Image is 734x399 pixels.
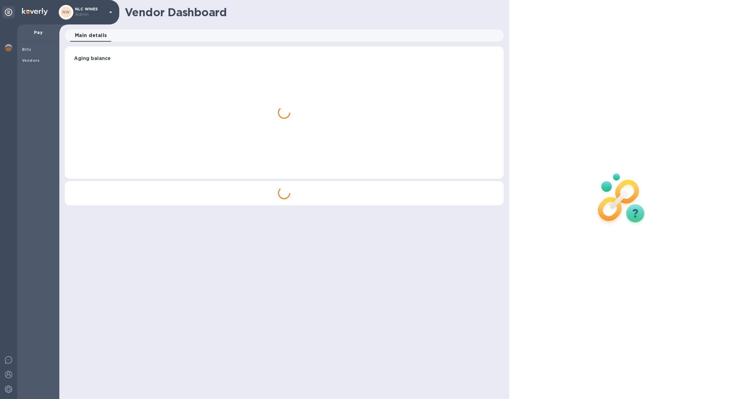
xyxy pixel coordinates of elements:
[22,29,54,35] p: Pay
[75,7,106,18] p: NLC WINES
[2,6,15,18] div: Unpin categories
[62,10,70,14] b: NW
[75,11,106,18] p: Admin
[22,47,31,52] b: Bills
[75,31,107,40] span: Main details
[22,8,48,15] img: Logo
[74,56,495,62] h3: Aging balance
[125,6,499,19] h1: Vendor Dashboard
[22,58,40,63] b: Vendors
